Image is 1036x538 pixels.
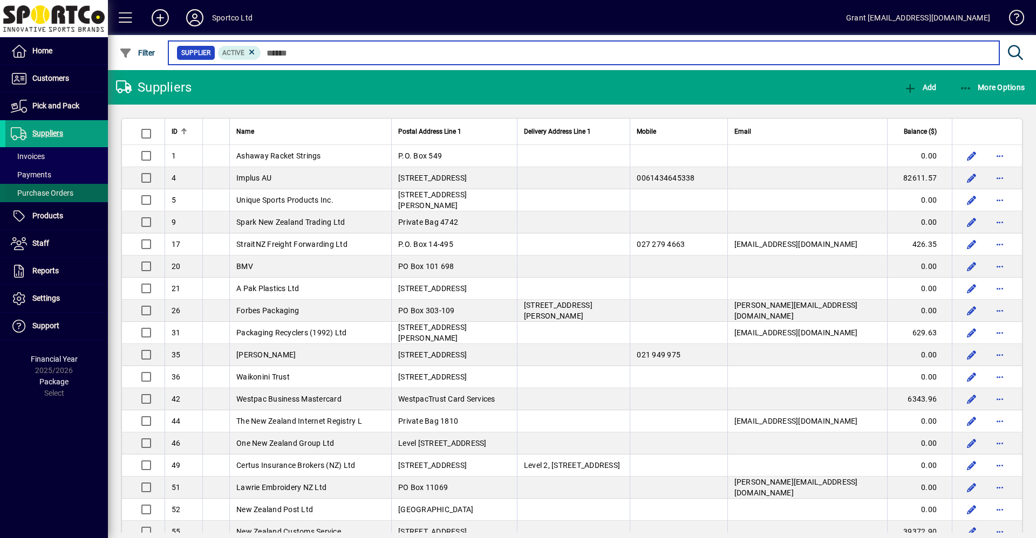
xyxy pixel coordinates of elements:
[637,350,680,359] span: 021 949 975
[846,9,990,26] div: Grant [EMAIL_ADDRESS][DOMAIN_NAME]
[524,126,591,137] span: Delivery Address Line 1
[734,126,751,137] span: Email
[991,324,1008,341] button: More options
[117,43,158,63] button: Filter
[963,434,980,452] button: Edit
[236,174,271,182] span: Implus AU
[236,126,385,137] div: Name
[5,258,108,285] a: Reports
[887,410,952,432] td: 0.00
[963,147,980,164] button: Edit
[887,432,952,454] td: 0.00
[172,174,176,182] span: 4
[398,151,442,160] span: P.O. Box 549
[904,126,937,137] span: Balance ($)
[32,294,60,302] span: Settings
[222,49,244,57] span: Active
[5,38,108,65] a: Home
[991,412,1008,430] button: More options
[991,169,1008,187] button: More options
[887,211,952,233] td: 0.00
[178,8,212,27] button: Profile
[172,417,181,425] span: 44
[887,256,952,278] td: 0.00
[398,505,473,514] span: [GEOGRAPHIC_DATA]
[1001,2,1023,37] a: Knowledge Base
[172,284,181,293] span: 21
[5,93,108,120] a: Pick and Pack
[637,126,656,137] span: Mobile
[524,461,620,470] span: Level 2, [STREET_ADDRESS]
[963,169,980,187] button: Edit
[963,258,980,275] button: Edit
[734,417,858,425] span: [EMAIL_ADDRESS][DOMAIN_NAME]
[11,152,45,161] span: Invoices
[236,126,254,137] span: Name
[5,65,108,92] a: Customers
[991,501,1008,518] button: More options
[398,373,467,381] span: [STREET_ADDRESS]
[904,83,936,92] span: Add
[887,322,952,344] td: 629.63
[887,233,952,256] td: 426.35
[398,262,454,271] span: PO Box 101 698
[991,346,1008,363] button: More options
[398,527,467,536] span: [STREET_ADDRESS]
[734,478,858,497] span: [PERSON_NAME][EMAIL_ADDRESS][DOMAIN_NAME]
[5,285,108,312] a: Settings
[887,344,952,366] td: 0.00
[236,505,313,514] span: New Zealand Post Ltd
[32,211,63,220] span: Products
[398,240,453,249] span: P.O. Box 14-495
[963,191,980,209] button: Edit
[172,395,181,403] span: 42
[734,240,858,249] span: [EMAIL_ADDRESS][DOMAIN_NAME]
[963,390,980,408] button: Edit
[116,79,192,96] div: Suppliers
[887,189,952,211] td: 0.00
[212,9,253,26] div: Sportco Ltd
[398,218,458,226] span: Private Bag 4742
[5,184,108,202] a: Purchase Orders
[172,240,181,249] span: 17
[734,301,858,320] span: [PERSON_NAME][EMAIL_ADDRESS][DOMAIN_NAME]
[32,321,59,330] span: Support
[31,355,78,363] span: Financial Year
[963,346,980,363] button: Edit
[5,203,108,230] a: Products
[172,527,181,536] span: 55
[398,417,458,425] span: Private Bag 1810
[887,300,952,322] td: 0.00
[398,174,467,182] span: [STREET_ADDRESS]
[991,457,1008,474] button: More options
[236,262,253,271] span: BMV
[119,49,155,57] span: Filter
[398,439,487,447] span: Level [STREET_ADDRESS]
[236,284,299,293] span: A Pak Plastics Ltd
[887,278,952,300] td: 0.00
[963,324,980,341] button: Edit
[172,151,176,160] span: 1
[734,126,881,137] div: Email
[963,479,980,496] button: Edit
[172,505,181,514] span: 52
[32,129,63,137] span: Suppliers
[991,147,1008,164] button: More options
[963,457,980,474] button: Edit
[963,213,980,231] button: Edit
[398,483,448,492] span: PO Box 11069
[236,395,342,403] span: Westpac Business Mastercard
[887,454,952,477] td: 0.00
[181,47,210,58] span: Supplier
[963,412,980,430] button: Edit
[887,499,952,521] td: 0.00
[5,230,108,257] a: Staff
[172,439,181,447] span: 46
[734,328,858,337] span: [EMAIL_ADDRESS][DOMAIN_NAME]
[957,78,1028,97] button: More Options
[236,306,299,315] span: Forbes Packaging
[172,218,176,226] span: 9
[959,83,1025,92] span: More Options
[887,145,952,167] td: 0.00
[172,306,181,315] span: 26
